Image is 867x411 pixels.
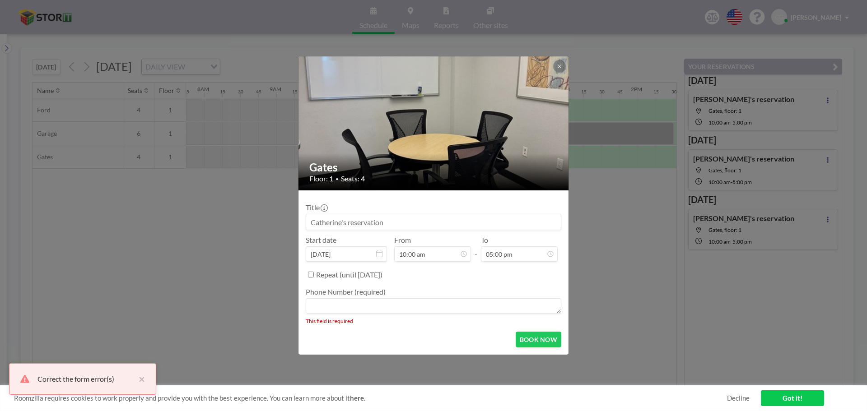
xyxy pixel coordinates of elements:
[516,332,561,347] button: BOOK NOW
[306,203,327,212] label: Title
[37,374,134,384] div: Correct the form error(s)
[475,239,477,259] span: -
[341,174,365,183] span: Seats: 4
[306,287,386,296] label: Phone Number (required)
[134,374,145,384] button: close
[727,394,750,402] a: Decline
[350,394,365,402] a: here.
[394,236,411,245] label: From
[336,175,339,182] span: •
[316,270,382,279] label: Repeat (until [DATE])
[309,161,559,174] h2: Gates
[306,214,561,230] input: Catherine's reservation
[309,174,333,183] span: Floor: 1
[306,318,561,324] div: This field is required
[481,236,488,245] label: To
[306,236,336,245] label: Start date
[761,390,824,406] a: Got it!
[14,394,727,402] span: Roomzilla requires cookies to work properly and provide you with the best experience. You can lea...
